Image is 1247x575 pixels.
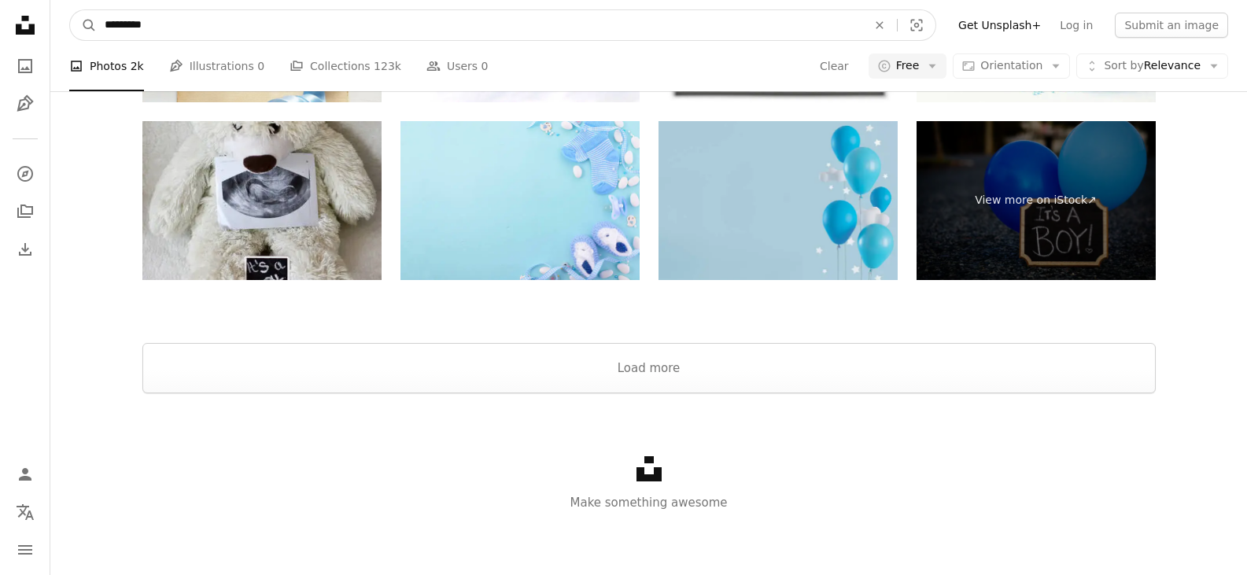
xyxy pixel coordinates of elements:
a: Get Unsplash+ [949,13,1050,38]
button: Language [9,496,41,528]
img: Blue Baby Shower Nursery Background [400,121,640,281]
button: Clear [862,10,897,40]
p: Make something awesome [50,493,1247,512]
button: Load more [142,343,1156,393]
a: Log in [1050,13,1102,38]
span: Free [896,58,920,74]
span: Relevance [1104,58,1201,74]
button: Visual search [898,10,935,40]
button: Menu [9,534,41,566]
button: Search Unsplash [70,10,97,40]
button: Submit an image [1115,13,1228,38]
form: Find visuals sitewide [69,9,936,41]
span: 0 [257,57,264,75]
a: Explore [9,158,41,190]
span: 123k [374,57,401,75]
a: Download History [9,234,41,265]
a: Collections [9,196,41,227]
button: Orientation [953,53,1070,79]
a: Home — Unsplash [9,9,41,44]
a: Users 0 [426,41,489,91]
span: Sort by [1104,59,1143,72]
a: Illustrations [9,88,41,120]
a: Collections 123k [290,41,401,91]
img: Baby boy [142,121,382,281]
button: Sort byRelevance [1076,53,1228,79]
img: Blue background with helium balloons, stars and copy space. It's a boy backdrop with empty space ... [659,121,898,281]
button: Clear [819,53,850,79]
a: Photos [9,50,41,82]
span: 0 [481,57,489,75]
button: Free [869,53,947,79]
span: Orientation [980,59,1042,72]
a: View more on iStock↗ [917,121,1156,281]
a: Log in / Sign up [9,459,41,490]
a: Illustrations 0 [169,41,264,91]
